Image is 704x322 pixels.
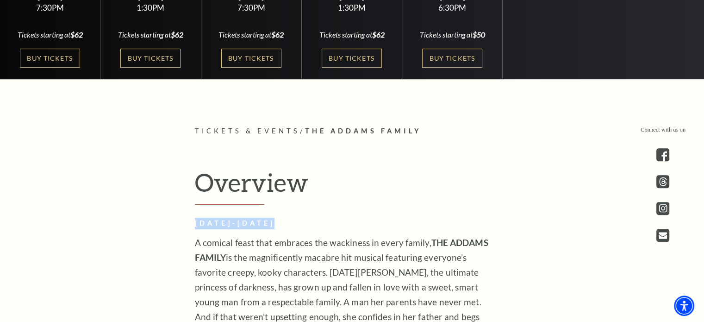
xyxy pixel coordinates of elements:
[656,148,669,161] a: facebook - open in a new tab
[641,126,685,134] p: Connect with us on
[171,30,183,39] span: $62
[70,30,83,39] span: $62
[422,49,482,68] a: Buy Tickets
[313,4,391,12] div: 1:30PM
[112,30,190,40] div: Tickets starting at
[656,229,669,242] a: Open this option - open in a new tab
[195,167,510,205] h2: Overview
[221,49,281,68] a: Buy Tickets
[413,4,492,12] div: 6:30PM
[120,49,181,68] a: Buy Tickets
[372,30,384,39] span: $62
[11,4,89,12] div: 7:30PM
[473,30,485,39] span: $50
[212,30,290,40] div: Tickets starting at
[413,30,492,40] div: Tickets starting at
[656,175,669,188] a: threads.com - open in a new tab
[305,127,421,135] span: The Addams Family
[313,30,391,40] div: Tickets starting at
[195,127,300,135] span: Tickets & Events
[674,296,694,316] div: Accessibility Menu
[322,49,382,68] a: Buy Tickets
[11,30,89,40] div: Tickets starting at
[212,4,290,12] div: 7:30PM
[195,126,510,137] p: /
[656,202,669,215] a: instagram - open in a new tab
[271,30,284,39] span: $62
[20,49,80,68] a: Buy Tickets
[112,4,190,12] div: 1:30PM
[195,218,496,229] h2: [DATE]-[DATE]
